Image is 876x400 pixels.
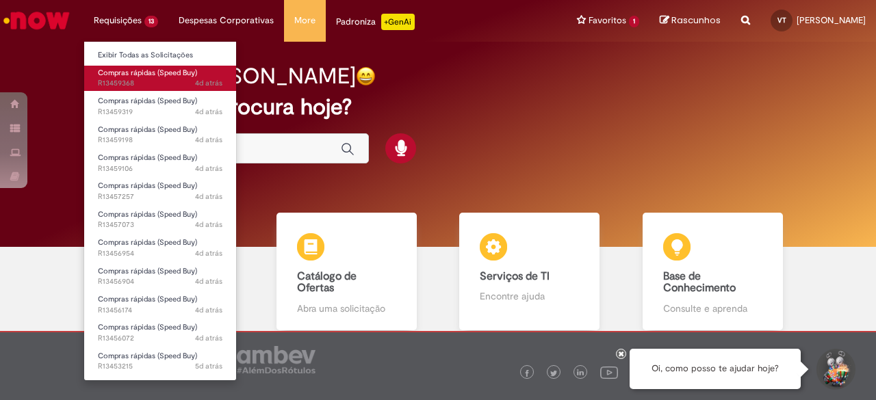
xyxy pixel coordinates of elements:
[630,349,801,389] div: Oi, como posso te ajudar hoje?
[195,135,222,145] span: 4d atrás
[1,7,72,34] img: ServiceNow
[663,302,762,315] p: Consulte e aprenda
[98,266,197,276] span: Compras rápidas (Speed Buy)
[663,269,736,295] b: Base de Conhecimento
[195,333,222,343] span: 4d atrás
[195,333,222,343] time: 28/08/2025 09:15:33
[255,213,439,331] a: Catálogo de Ofertas Abra uma solicitação
[195,276,222,286] time: 28/08/2025 10:57:03
[98,276,222,287] span: R13456904
[480,289,579,303] p: Encontre ajuda
[195,276,222,286] span: 4d atrás
[98,351,197,361] span: Compras rápidas (Speed Buy)
[98,305,222,316] span: R13456174
[84,94,236,119] a: Aberto R13459319 : Compras rápidas (Speed Buy)
[195,163,222,174] time: 28/08/2025 16:22:37
[84,264,236,289] a: Aberto R13456904 : Compras rápidas (Speed Buy)
[98,107,222,118] span: R13459319
[195,219,222,230] span: 4d atrás
[195,135,222,145] time: 28/08/2025 16:34:32
[98,68,197,78] span: Compras rápidas (Speed Buy)
[84,150,236,176] a: Aberto R13459106 : Compras rápidas (Speed Buy)
[336,14,415,30] div: Padroniza
[98,191,222,202] span: R13457257
[84,292,236,317] a: Aberto R13456174 : Compras rápidas (Speed Buy)
[98,361,222,372] span: R13453215
[98,163,222,174] span: R13459106
[179,14,274,27] span: Despesas Corporativas
[621,213,805,331] a: Base de Conhecimento Consulte e aprenda
[84,178,236,204] a: Aberto R13457257 : Compras rápidas (Speed Buy)
[356,66,376,86] img: happy-face.png
[98,124,197,135] span: Compras rápidas (Speed Buy)
[797,14,866,26] span: [PERSON_NAME]
[777,16,786,25] span: VT
[195,248,222,258] time: 28/08/2025 11:03:12
[294,14,315,27] span: More
[98,135,222,146] span: R13459198
[195,361,222,371] span: 5d atrás
[195,191,222,202] time: 28/08/2025 11:36:18
[438,213,621,331] a: Serviços de TI Encontre ajuda
[195,107,222,117] span: 4d atrás
[98,379,169,389] span: Cadastro de Material
[98,322,197,332] span: Compras rápidas (Speed Buy)
[83,41,237,381] ul: Requisições
[94,14,142,27] span: Requisições
[550,370,557,377] img: logo_footer_twitter.png
[72,213,255,331] a: Tirar dúvidas Tirar dúvidas com Lupi Assist e Gen Ai
[660,14,721,27] a: Rascunhos
[589,14,626,27] span: Favoritos
[94,95,782,119] h2: O que você procura hoje?
[195,219,222,230] time: 28/08/2025 11:17:46
[195,305,222,315] time: 28/08/2025 09:28:44
[84,349,236,374] a: Aberto R13453215 : Compras rápidas (Speed Buy)
[195,248,222,258] span: 4d atrás
[98,181,197,191] span: Compras rápidas (Speed Buy)
[480,269,550,283] b: Serviços de TI
[84,235,236,261] a: Aberto R13456954 : Compras rápidas (Speed Buy)
[84,207,236,232] a: Aberto R13457073 : Compras rápidas (Speed Buy)
[84,66,236,91] a: Aberto R13459368 : Compras rápidas (Speed Buy)
[98,248,222,259] span: R13456954
[98,96,197,106] span: Compras rápidas (Speed Buy)
[98,209,197,219] span: Compras rápidas (Speed Buy)
[98,294,197,304] span: Compras rápidas (Speed Buy)
[600,363,618,381] img: logo_footer_youtube.png
[98,78,222,89] span: R13459368
[195,305,222,315] span: 4d atrás
[84,122,236,148] a: Aberto R13459198 : Compras rápidas (Speed Buy)
[671,14,721,27] span: Rascunhos
[98,219,222,230] span: R13457073
[195,78,222,88] span: 4d atrás
[144,16,158,27] span: 13
[98,237,197,248] span: Compras rápidas (Speed Buy)
[84,48,236,63] a: Exibir Todas as Solicitações
[237,346,315,373] img: logo_footer_ambev_rotulo_gray.png
[195,163,222,174] span: 4d atrás
[195,107,222,117] time: 28/08/2025 16:52:27
[814,349,855,390] button: Iniciar Conversa de Suporte
[577,369,584,377] img: logo_footer_linkedin.png
[98,152,197,163] span: Compras rápidas (Speed Buy)
[297,269,357,295] b: Catálogo de Ofertas
[195,361,222,371] time: 27/08/2025 15:34:59
[524,370,530,377] img: logo_footer_facebook.png
[195,78,222,88] time: 28/08/2025 17:00:04
[84,320,236,345] a: Aberto R13456072 : Compras rápidas (Speed Buy)
[381,14,415,30] p: +GenAi
[629,16,639,27] span: 1
[297,302,396,315] p: Abra uma solicitação
[98,333,222,344] span: R13456072
[195,191,222,202] span: 4d atrás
